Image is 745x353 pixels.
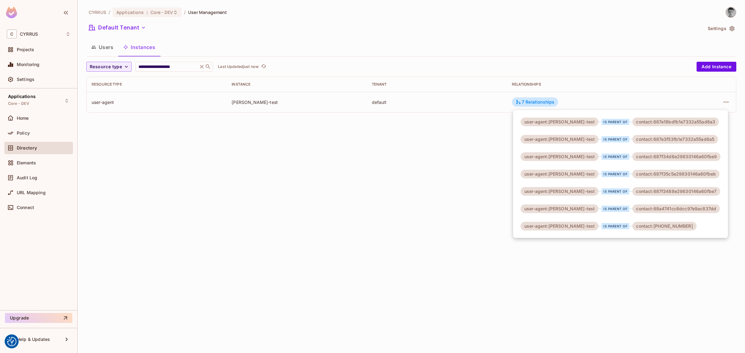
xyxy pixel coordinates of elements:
div: user-agent:[PERSON_NAME]-test [521,152,598,161]
div: is parent of [602,119,629,125]
div: user-agent:[PERSON_NAME]-test [521,222,598,230]
div: is parent of [602,223,629,229]
div: is parent of [602,136,629,142]
div: is parent of [602,206,629,212]
div: contact:687f34d6e29830146a60fbe9 [632,152,720,161]
div: user-agent:[PERSON_NAME]-test [521,170,598,178]
div: is parent of [602,171,629,177]
div: contact:687f35c5e29830146a60fbeb [632,170,720,178]
div: contact:687f3488e29830146a60fbe7 [632,187,720,196]
div: contact:687e3f53fb1e7332a55ad6a5 [632,135,718,144]
img: Revisit consent button [7,337,16,346]
div: user-agent:[PERSON_NAME]-test [521,135,598,144]
div: contact:[PHONE_NUMBER] [632,222,696,230]
div: is parent of [602,154,629,160]
button: Consent Preferences [7,337,16,346]
div: contact:68a4741cc6dcc97e9ac837dd [632,204,720,213]
div: contact:687e18bdfb1e7332a55ad6a3 [632,118,719,126]
div: user-agent:[PERSON_NAME]-test [521,187,598,196]
div: is parent of [602,188,629,194]
div: user-agent:[PERSON_NAME]-test [521,204,598,213]
div: user-agent:[PERSON_NAME]-test [521,118,598,126]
